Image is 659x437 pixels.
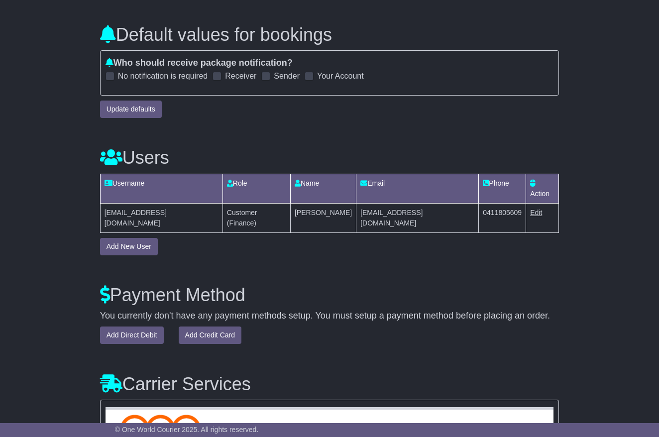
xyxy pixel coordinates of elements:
td: Phone [479,174,526,203]
button: Add Credit Card [179,327,241,344]
td: [PERSON_NAME] [290,203,356,232]
td: Email [356,174,479,203]
td: Action [526,174,559,203]
td: Username [100,174,222,203]
td: Customer (Finance) [222,203,290,232]
td: Name [290,174,356,203]
label: Sender [274,71,300,81]
button: Add New User [100,238,158,255]
label: Who should receive package notification? [106,58,293,69]
label: Receiver [225,71,256,81]
a: Edit [530,209,542,217]
label: No notification is required [118,71,208,81]
td: [EMAIL_ADDRESS][DOMAIN_NAME] [100,203,222,232]
label: Your Account [317,71,364,81]
div: You currently don't have any payment methods setup. You must setup a payment method before placin... [100,311,559,322]
h3: Payment Method [100,285,559,305]
span: © One World Courier 2025. All rights reserved. [115,426,259,434]
button: Update defaults [100,101,162,118]
h3: Users [100,148,559,168]
button: Add Direct Debit [100,327,164,344]
h3: Default values for bookings [100,25,559,45]
td: 0411805609 [479,203,526,232]
td: [EMAIL_ADDRESS][DOMAIN_NAME] [356,203,479,232]
td: Role [222,174,290,203]
h3: Carrier Services [100,374,559,394]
